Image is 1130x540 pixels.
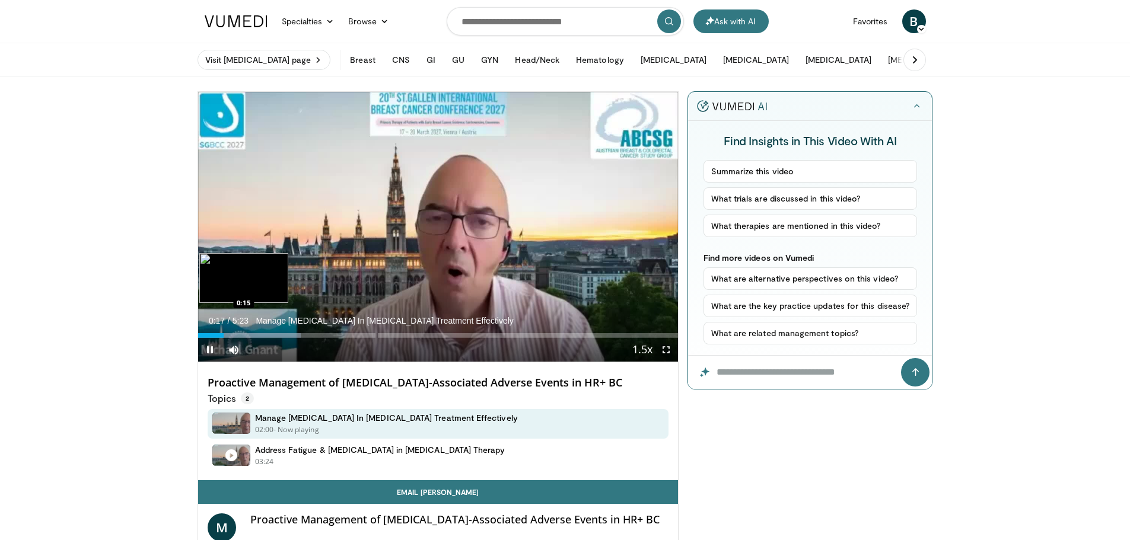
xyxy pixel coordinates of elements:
button: [MEDICAL_DATA] [881,48,961,72]
a: Visit [MEDICAL_DATA] page [198,50,331,70]
p: Find more videos on Vumedi [704,253,918,263]
button: [MEDICAL_DATA] [716,48,796,72]
a: Specialties [275,9,342,33]
span: 2 [241,392,254,404]
button: [MEDICAL_DATA] [634,48,714,72]
h4: Proactive Management of [MEDICAL_DATA]-Associated Adverse Events in HR+ BC [208,376,669,389]
button: What trials are discussed in this video? [704,187,918,210]
button: CNS [385,48,417,72]
img: vumedi-ai-logo.v2.svg [697,100,767,112]
button: GU [445,48,472,72]
p: 02:00 [255,424,274,435]
p: - Now playing [273,424,319,435]
a: Browse [341,9,396,33]
button: Breast [343,48,382,72]
h4: Manage [MEDICAL_DATA] In [MEDICAL_DATA] Treatment Effectively [255,413,518,423]
input: Question for the AI [688,356,932,389]
div: Progress Bar [198,333,679,338]
span: 0:17 [209,316,225,325]
button: GYN [474,48,505,72]
button: What are the key practice updates for this disease? [704,295,918,317]
a: Favorites [846,9,895,33]
h4: Find Insights in This Video With AI [704,133,918,148]
button: Hematology [569,48,631,72]
p: 03:24 [255,456,274,467]
span: / [228,316,230,325]
video-js: Video Player [198,92,679,362]
a: Email [PERSON_NAME] [198,480,679,504]
button: What are related management topics? [704,322,918,344]
input: Search topics, interventions [447,7,684,36]
button: Summarize this video [704,160,918,183]
span: Manage [MEDICAL_DATA] In [MEDICAL_DATA] Treatment Effectively [256,315,513,326]
a: B [902,9,926,33]
button: [MEDICAL_DATA] [798,48,878,72]
img: VuMedi Logo [205,15,268,27]
img: image.jpeg [199,253,288,303]
button: Mute [222,338,246,362]
button: Ask with AI [693,9,769,33]
button: Playback Rate [631,338,654,362]
button: Fullscreen [654,338,678,362]
h4: Proactive Management of [MEDICAL_DATA]-Associated Adverse Events in HR+ BC [250,513,669,526]
button: Head/Neck [508,48,566,72]
span: 5:23 [233,316,249,325]
button: Pause [198,338,222,362]
p: Topics [208,392,254,404]
h4: Address Fatigue & [MEDICAL_DATA] in [MEDICAL_DATA] Therapy [255,445,505,455]
button: GI [419,48,443,72]
button: What are alternative perspectives on this video? [704,267,918,290]
button: What therapies are mentioned in this video? [704,215,918,237]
